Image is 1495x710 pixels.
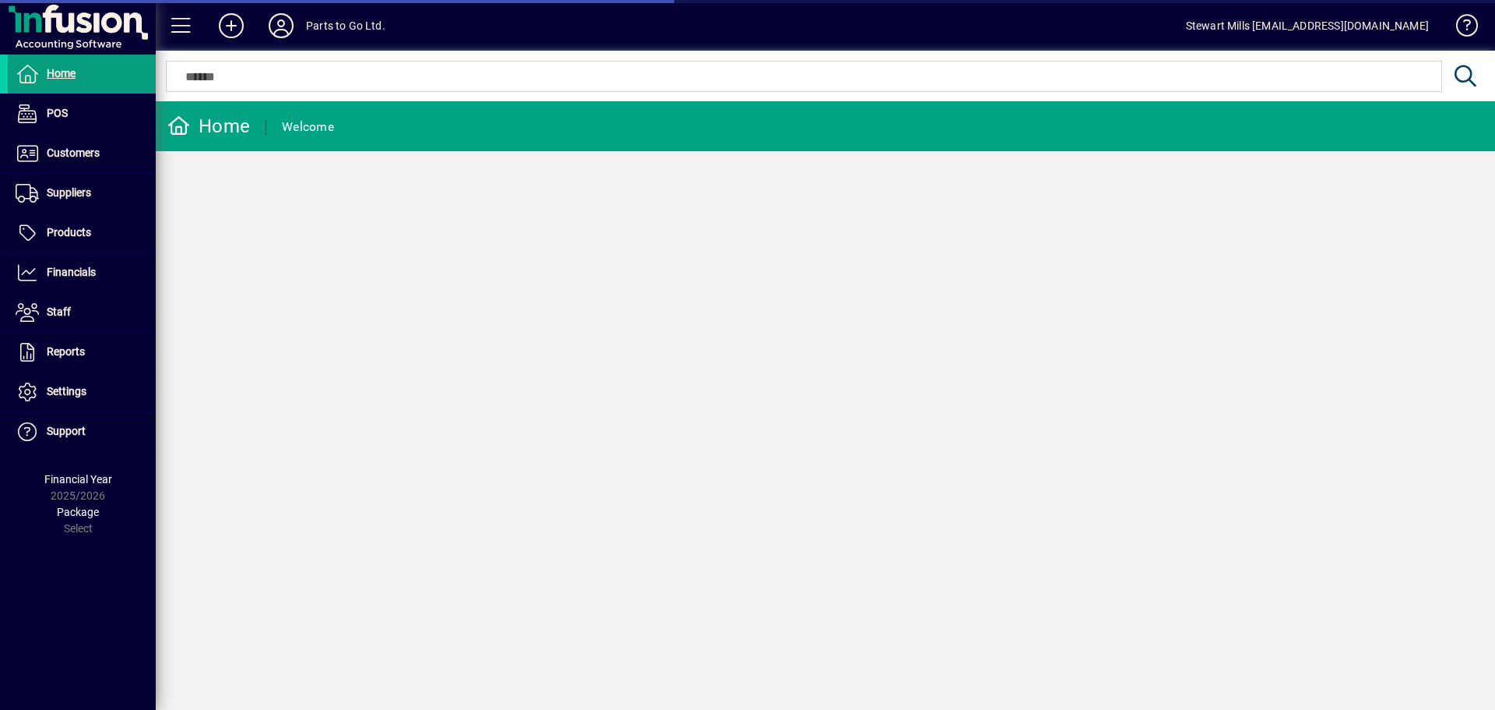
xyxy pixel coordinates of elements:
[47,147,100,159] span: Customers
[47,107,68,119] span: POS
[47,385,86,397] span: Settings
[47,266,96,278] span: Financials
[8,253,156,292] a: Financials
[8,293,156,332] a: Staff
[8,134,156,173] a: Customers
[306,13,385,38] div: Parts to Go Ltd.
[256,12,306,40] button: Profile
[282,115,334,140] div: Welcome
[1186,13,1429,38] div: Stewart Mills [EMAIL_ADDRESS][DOMAIN_NAME]
[8,94,156,133] a: POS
[47,186,91,199] span: Suppliers
[8,412,156,451] a: Support
[47,67,76,79] span: Home
[47,226,91,238] span: Products
[47,345,85,358] span: Reports
[8,373,156,412] a: Settings
[206,12,256,40] button: Add
[47,425,86,437] span: Support
[8,214,156,253] a: Products
[167,114,250,139] div: Home
[44,473,112,486] span: Financial Year
[8,174,156,213] a: Suppliers
[57,506,99,518] span: Package
[47,306,71,318] span: Staff
[8,333,156,372] a: Reports
[1444,3,1476,54] a: Knowledge Base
